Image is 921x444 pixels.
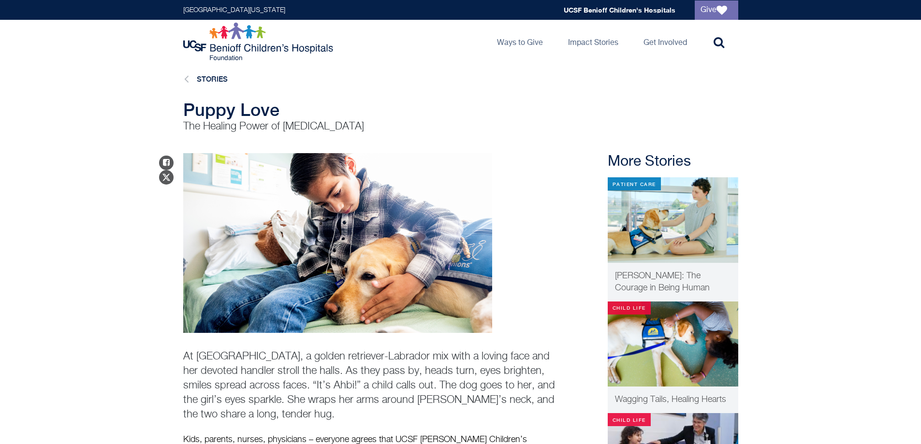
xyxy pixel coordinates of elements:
a: Impact Stories [560,20,626,63]
span: Puppy Love [183,100,279,120]
p: The Healing Power of [MEDICAL_DATA] [183,119,556,134]
a: Child Life Pet Therapy Wagging Tails, Healing Hearts [608,301,738,414]
img: Pet Therapy [608,301,738,387]
a: Ways to Give [489,20,551,63]
img: Logo for UCSF Benioff Children's Hospitals Foundation [183,22,336,61]
a: Give [695,0,738,20]
a: Patient Care [PERSON_NAME]: The Courage in Being Human [608,177,738,301]
div: Child Life [608,301,651,315]
img: elena-thumbnail-video-no-button.png [608,177,738,263]
div: Child Life [608,413,651,426]
span: [PERSON_NAME]: The Courage in Being Human [615,272,710,292]
div: Patient Care [608,177,661,190]
span: Wagging Tails, Healing Hearts [615,395,726,404]
h2: More Stories [608,153,738,171]
a: [GEOGRAPHIC_DATA][US_STATE] [183,7,285,14]
img: Patient with puppy [183,153,492,333]
a: Get Involved [636,20,695,63]
p: At [GEOGRAPHIC_DATA], a golden retriever-Labrador mix with a loving face and her devoted handler ... [183,349,556,422]
a: UCSF Benioff Children's Hospitals [564,6,675,14]
a: Stories [197,75,228,83]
